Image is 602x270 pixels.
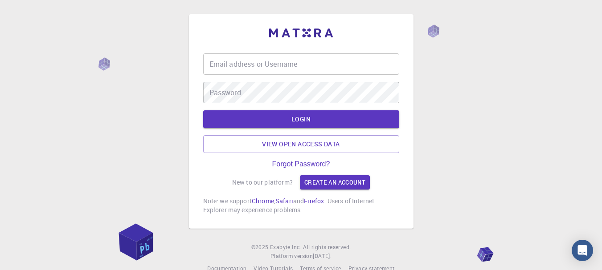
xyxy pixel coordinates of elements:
span: Exabyte Inc. [270,243,301,250]
a: Safari [275,197,293,205]
div: Open Intercom Messenger [572,240,593,261]
a: [DATE]. [313,252,332,261]
span: [DATE] . [313,252,332,259]
button: LOGIN [203,110,399,128]
a: View open access data [203,135,399,153]
a: Exabyte Inc. [270,243,301,252]
span: All rights reserved. [303,243,351,252]
a: Create an account [300,175,370,189]
span: © 2025 [251,243,270,252]
p: New to our platform? [232,178,293,187]
span: Platform version [270,252,313,261]
a: Chrome [252,197,274,205]
a: Forgot Password? [272,160,330,168]
a: Firefox [304,197,324,205]
p: Note: we support , and . Users of Internet Explorer may experience problems. [203,197,399,214]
